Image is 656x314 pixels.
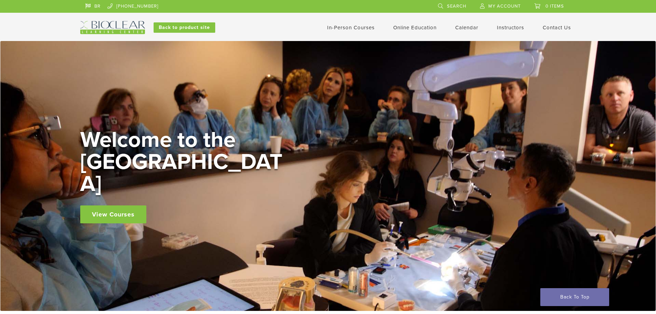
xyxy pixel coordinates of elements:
[540,288,609,306] a: Back To Top
[80,205,146,223] a: View Courses
[154,22,215,33] a: Back to product site
[545,3,564,9] span: 0 items
[80,21,145,34] img: Bioclear
[80,129,287,195] h2: Welcome to the [GEOGRAPHIC_DATA]
[447,3,466,9] span: Search
[488,3,521,9] span: My Account
[543,24,571,31] a: Contact Us
[497,24,524,31] a: Instructors
[393,24,437,31] a: Online Education
[327,24,375,31] a: In-Person Courses
[455,24,478,31] a: Calendar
